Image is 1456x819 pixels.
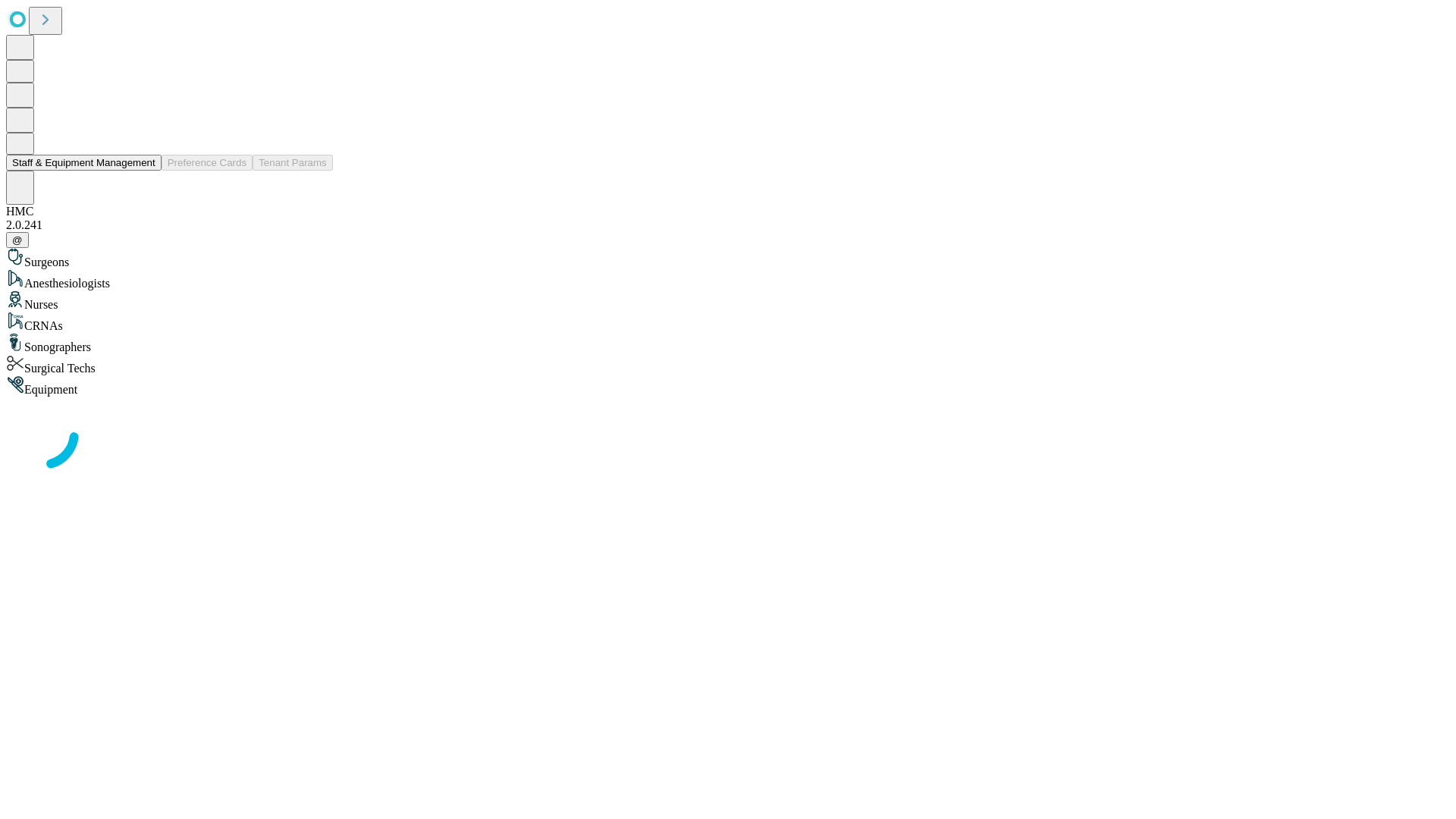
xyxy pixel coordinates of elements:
[6,290,1450,312] div: Nurses
[6,155,162,171] button: Staff & Equipment Management
[12,234,23,246] span: @
[6,248,1450,269] div: Surgeons
[6,218,1450,232] div: 2.0.241
[6,269,1450,290] div: Anesthesiologists
[162,155,253,171] button: Preference Cards
[6,312,1450,333] div: CRNAs
[6,333,1450,354] div: Sonographers
[6,205,1450,218] div: HMC
[6,354,1450,375] div: Surgical Techs
[253,155,333,171] button: Tenant Params
[6,232,29,248] button: @
[6,375,1450,397] div: Equipment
